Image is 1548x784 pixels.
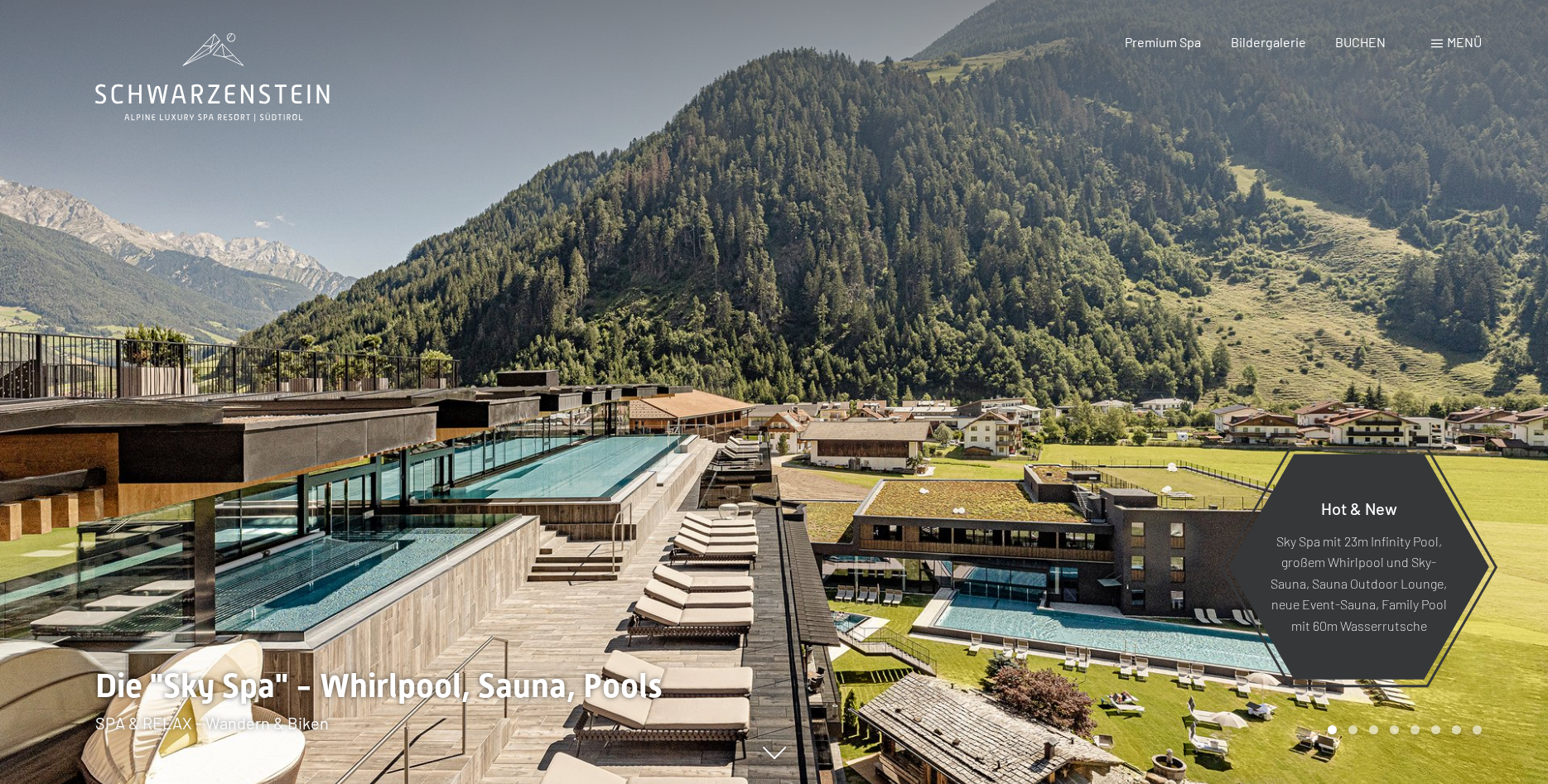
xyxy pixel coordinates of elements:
div: Carousel Pagination [1322,725,1482,734]
a: Premium Spa [1125,34,1201,50]
a: BUCHEN [1335,34,1386,50]
p: Sky Spa mit 23m Infinity Pool, großem Whirlpool und Sky-Sauna, Sauna Outdoor Lounge, neue Event-S... [1269,530,1449,636]
a: Bildergalerie [1231,34,1306,50]
div: Carousel Page 6 [1431,725,1440,734]
div: Carousel Page 2 [1348,725,1358,734]
span: Hot & New [1321,498,1397,517]
div: Carousel Page 4 [1390,725,1399,734]
div: Carousel Page 7 [1452,725,1461,734]
div: Carousel Page 8 [1473,725,1482,734]
div: Carousel Page 5 [1411,725,1420,734]
div: Carousel Page 1 (Current Slide) [1328,725,1337,734]
span: Menü [1447,34,1482,50]
div: Carousel Page 3 [1369,725,1378,734]
a: Hot & New Sky Spa mit 23m Infinity Pool, großem Whirlpool und Sky-Sauna, Sauna Outdoor Lounge, ne... [1227,453,1490,681]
